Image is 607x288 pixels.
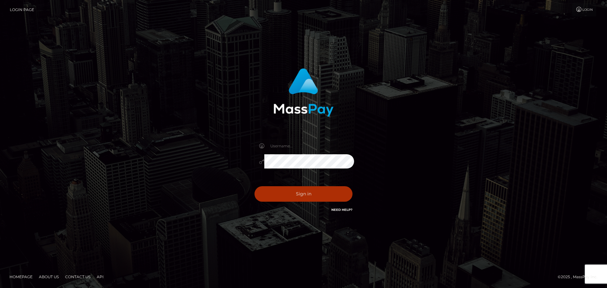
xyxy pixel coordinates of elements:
button: Sign in [254,186,353,202]
a: Login Page [10,3,34,16]
input: Username... [264,139,354,153]
a: About Us [36,272,61,282]
a: Need Help? [331,208,353,212]
img: MassPay Login [273,68,334,117]
a: Homepage [7,272,35,282]
a: Login [572,3,596,16]
div: © 2025 , MassPay Inc. [558,273,602,280]
a: API [94,272,106,282]
a: Contact Us [63,272,93,282]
